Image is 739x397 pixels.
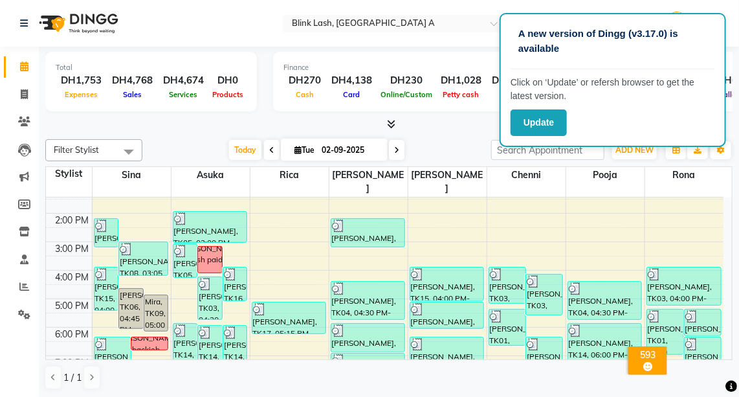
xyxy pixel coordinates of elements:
div: DH4,138 [326,73,377,88]
div: Total [56,62,247,73]
span: [PERSON_NAME] [329,167,408,197]
div: DH230 [377,73,436,88]
div: [PERSON_NAME], TK12, 06:30 PM-08:00 PM, PACKAGE 399 [94,337,131,378]
div: 2:00 PM [53,214,92,227]
input: Search Appointment [491,140,604,160]
div: 3:00 PM [53,242,92,256]
div: [PERSON_NAME], TK15, 04:00 PM-05:15 PM, BIAB REMOVAL [410,267,484,301]
div: [PERSON_NAME], TK12, 06:30 PM-08:00 PM, PACKAGE 399 [685,337,721,378]
span: Asuka [171,167,250,183]
div: [PERSON_NAME], TK03, 04:15 PM-05:45 PM, Biab,BIAB REMOVAL,FRENCH ADD ON (DH30) [526,275,562,315]
div: [PERSON_NAME], TK14, 06:05 PM-08:05 PM, Hard Gel [198,326,222,380]
div: [PERSON_NAME], TK01, 05:30 PM-07:10 PM, Gellish Pedicure,NANO FOOT SPA HERBAL EUCALYPTUS,FRENCH A... [647,310,683,354]
span: Card [340,90,364,99]
div: [PERSON_NAME], TK15, 04:00 PM-05:35 PM, Biab,FRENCH ADD ON (DH30) [94,267,118,310]
div: 593 [631,349,665,361]
div: [PERSON_NAME], TK03, 04:20 PM-05:55 PM, hybrid infill [198,277,222,319]
div: [PERSON_NAME], TK08, 03:05 PM-04:20 PM, cat eye design [119,242,168,275]
div: DH1,753 [56,73,107,88]
div: [PERSON_NAME], TK14, 06:05 PM-07:40 PM, FRENCH ADD ON [223,326,247,369]
span: Filter Stylist [54,144,99,155]
div: DH4,768 [107,73,158,88]
div: [PERSON_NAME], TK14, 06:00 PM-07:05 PM, Classic Pedicure [331,324,405,352]
span: Petty cash [440,90,483,99]
div: DH270 [283,73,326,88]
div: DH4,674 [158,73,209,88]
div: [PERSON_NAME], TK06, 04:45 PM-06:15 PM, Classic Eyelash Extensions [119,289,143,328]
span: Sales [120,90,145,99]
span: Services [166,90,201,99]
div: [PERSON_NAME], TK12, 06:30 PM-08:00 PM, PACKAGE 399 [526,337,562,378]
div: [PERSON_NAME], TK17, 05:15 PM-06:25 PM, TRANSPO FEE [252,302,326,334]
span: Expenses [61,90,101,99]
div: [PERSON_NAME], TK16, 04:00 PM-05:15 PM, Brow tint [223,267,247,301]
span: Tue [291,145,318,155]
div: [PERSON_NAME], TK14, 06:00 PM-07:35 PM, Nail Art [173,324,197,366]
div: DH0 [209,73,247,88]
p: Click on ‘Update’ or refersh browser to get the latest version. [511,76,715,103]
div: [PERSON_NAME], TK08, 02:15 PM-03:20 PM, Gellish Pedicure [331,219,405,247]
span: ADD NEW [615,145,654,155]
p: A new version of Dingg (v3.17.0) is available [518,27,707,56]
button: Update [511,109,567,136]
div: [PERSON_NAME]'s lash backjob [115,332,184,356]
div: [PERSON_NAME], TK04, 04:30 PM-05:55 PM, Gellish Pedicure [331,282,405,319]
img: logo [33,5,122,41]
div: [PERSON_NAME], TK03, 04:00 PM-05:25 PM, Gellish Pedicure [647,267,721,305]
div: [PERSON_NAME], TK08, 02:15 PM-03:20 PM, Biab infill [94,219,118,247]
div: [PERSON_NAME], TK05, 02:00 PM-03:10 PM, Classic Eyelash Extensions [173,212,247,242]
div: 5:00 PM [53,299,92,313]
div: DH130 [487,73,529,88]
span: Sina [93,167,171,183]
span: pooja [566,167,645,183]
div: [PERSON_NAME], TK14, 06:00 PM-07:25 PM, Classic Pedicure [568,324,642,361]
div: 6:00 PM [53,328,92,341]
div: [PERSON_NAME], TK01, 05:30 PM-06:50 PM, Biab [489,310,525,345]
div: DH1,028 [436,73,487,88]
div: 7:00 PM [53,356,92,370]
div: [PERSON_NAME] eyelash paid 29-Aug [179,243,241,278]
input: 2025-09-02 [318,141,382,160]
span: Today [229,140,261,160]
span: Products [209,90,247,99]
span: Rica [250,167,329,183]
div: [PERSON_NAME], TK07, 06:30 PM-07:55 PM, Gellish Pedicure [410,337,484,375]
div: 4:00 PM [53,271,92,284]
img: Rica [666,12,689,34]
div: [PERSON_NAME], TK05, 03:10 PM-04:25 PM, Eyebrow Threading [173,244,197,277]
div: Finance [283,62,529,73]
div: [PERSON_NAME], TK14, 07:05 PM-08:05 PM, NANO FOOT SPA LAVENDER MINT [331,354,405,380]
div: Mira, TK09, 05:00 PM-06:20 PM, Classic Eyelash Infill [144,295,168,331]
span: Cash [292,90,317,99]
div: [PERSON_NAME], TK04, 04:30 PM-05:55 PM, Biab infill [568,282,642,319]
span: 1 / 1 [63,371,82,385]
div: [PERSON_NAME], TK17, 05:15 PM-06:15 PM, Full Body Massage [410,302,484,328]
div: [PERSON_NAME], TK03, 04:00 PM-05:20 PM, Biab [489,267,525,303]
div: [PERSON_NAME], TK01, 05:30 PM-06:30 PM, NANO FOOT SPA HERBAL EUCALYPTUS [685,310,721,335]
span: Rona [645,167,724,183]
span: chenni [487,167,566,183]
span: Due [498,90,518,99]
span: Online/Custom [377,90,436,99]
button: ADD NEW [612,141,657,159]
span: [PERSON_NAME] [408,167,487,197]
div: Stylist [46,167,92,181]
